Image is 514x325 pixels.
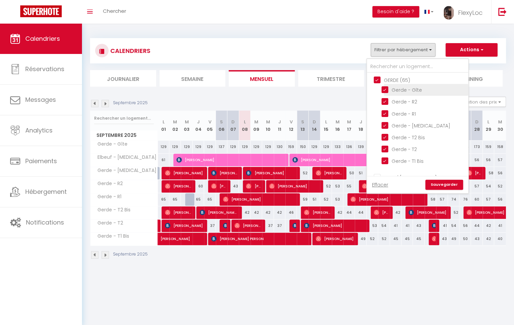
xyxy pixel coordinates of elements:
li: Semaine [160,70,226,87]
span: Gerde - T2 [91,219,125,227]
div: 59 [297,193,308,206]
th: 08 [239,111,250,141]
div: 57 [436,193,448,206]
th: 30 [494,111,506,141]
div: 52 [378,233,390,245]
div: 56 [471,154,482,166]
div: 42 [332,206,343,219]
div: 40 [494,233,506,245]
span: [PERSON_NAME] [223,219,227,232]
th: 17 [343,111,355,141]
span: [PERSON_NAME] [374,206,389,219]
div: 60 [471,193,482,206]
div: 52 [297,167,308,179]
abbr: J [360,119,362,125]
a: [PERSON_NAME] [158,219,161,232]
span: [PERSON_NAME] [165,180,192,193]
th: 05 [204,111,216,141]
abbr: M [347,119,351,125]
div: 45 [390,233,401,245]
button: Ouvrir le widget de chat LiveChat [5,3,26,23]
div: 129 [193,141,204,153]
div: 76 [459,193,471,206]
div: 173 [471,141,482,153]
div: 52 [320,180,332,193]
div: 53 [332,193,343,206]
div: 52 [320,193,332,206]
abbr: S [220,119,223,125]
div: 42 [483,233,494,245]
th: 16 [332,111,343,141]
span: Hébergement [25,187,67,196]
div: 57 [483,193,494,206]
a: Sauvegarder [425,180,463,190]
div: 58 [483,167,494,179]
div: 52 [448,206,459,219]
div: 37 [274,219,285,232]
div: 61 [158,154,169,166]
div: 56 [483,154,494,166]
span: Paiements [25,157,57,165]
th: 29 [483,111,494,141]
div: 41 [494,219,506,232]
div: 53 [332,180,343,193]
span: Elbeuf - [MEDICAL_DATA] [91,154,158,161]
div: 129 [239,141,250,153]
span: [PERSON_NAME] [292,219,296,232]
span: Gerde - T2 Bis [392,134,425,141]
div: 159 [285,141,297,153]
div: 159 [483,141,494,153]
span: Gerde - [MEDICAL_DATA] [91,167,158,174]
span: Notifications [26,218,64,227]
button: Actions [446,43,497,57]
div: Filtrer par hébergement [366,58,469,194]
div: 51 [309,193,320,206]
span: [PERSON_NAME] [432,219,435,232]
abbr: D [313,119,316,125]
img: logout [498,7,507,16]
span: [PERSON_NAME] [350,193,423,206]
abbr: V [290,119,293,125]
abbr: M [185,119,189,125]
div: 137 [216,141,227,153]
abbr: J [278,119,281,125]
div: 49 [448,233,459,245]
abbr: L [487,119,489,125]
th: 12 [285,111,297,141]
div: 45 [401,233,413,245]
span: Gerde - R1 [91,193,123,201]
div: 51 [355,167,366,179]
div: 129 [169,141,181,153]
div: 56 [494,193,506,206]
div: 50 [343,167,355,179]
span: Réservations [25,65,64,73]
div: 54 [483,180,494,193]
div: 65 [193,193,204,206]
div: 52 [494,180,506,193]
div: 42 [483,219,494,232]
abbr: J [197,119,200,125]
div: 42 [251,206,262,219]
div: 41 [436,219,448,232]
div: 129 [262,141,274,153]
th: 06 [216,111,227,141]
span: [PERSON_NAME] [316,232,354,245]
span: [PERSON_NAME] [165,206,192,219]
div: 43 [436,233,448,245]
span: [PERSON_NAME] [362,180,434,193]
abbr: L [163,119,165,125]
span: [PERSON_NAME] [432,232,435,245]
button: Filtrer par hébergement [371,43,435,57]
div: 60 [193,180,204,193]
div: 44 [355,206,366,219]
abbr: L [244,119,246,125]
span: [PERSON_NAME] [316,167,342,179]
span: Messages [25,95,56,104]
li: Journalier [90,70,156,87]
div: 136 [343,141,355,153]
abbr: M [498,119,502,125]
div: 129 [204,141,216,153]
button: Besoin d'aide ? [372,6,419,18]
span: Gerde - Gîte [91,141,129,148]
div: 65 [204,193,216,206]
